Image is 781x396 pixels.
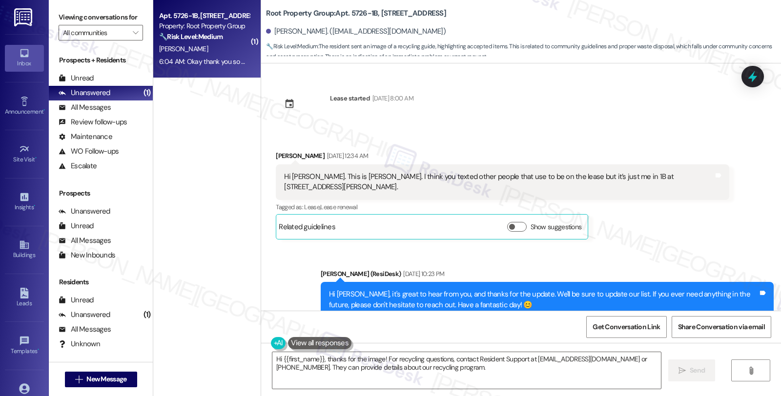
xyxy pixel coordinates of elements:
[370,93,413,103] div: [DATE] 8:00 AM
[272,352,661,389] textarea: Hi {{first_name}}, thanks for the image! For recycling questions, contact Resident Support at [EM...
[276,200,729,214] div: Tagged as:
[49,55,153,65] div: Prospects + Residents
[266,42,318,50] strong: 🔧 Risk Level: Medium
[35,155,37,161] span: •
[59,10,143,25] label: Viewing conversations for
[141,85,153,100] div: (1)
[49,188,153,198] div: Prospects
[321,269,774,282] div: [PERSON_NAME] (ResiDesk)
[59,161,97,171] div: Escalate
[59,73,94,83] div: Unread
[586,316,666,338] button: Get Conversation Link
[320,203,357,211] span: Lease renewal
[75,376,82,383] i: 
[690,365,705,376] span: Send
[593,322,660,332] span: Get Conversation Link
[329,289,758,310] div: Hi [PERSON_NAME], it's great to hear from you, and thanks for the update. We'll be sure to update...
[330,93,370,103] div: Lease started
[14,8,34,26] img: ResiDesk Logo
[59,88,110,98] div: Unanswered
[159,32,223,41] strong: 🔧 Risk Level: Medium
[401,269,444,279] div: [DATE] 10:23 PM
[284,172,713,193] div: Hi [PERSON_NAME]. This is [PERSON_NAME]. I think you texted other people that use to be on the le...
[59,132,112,142] div: Maintenance
[38,346,39,353] span: •
[5,237,44,263] a: Buildings
[668,359,716,381] button: Send
[266,41,781,62] span: : The resident sent an image of a recycling guide, highlighting accepted items. This is related t...
[159,11,249,21] div: Apt. 5726-1B, [STREET_ADDRESS]
[59,324,111,335] div: All Messages
[276,151,729,164] div: [PERSON_NAME]
[59,102,111,113] div: All Messages
[5,45,44,71] a: Inbox
[279,222,335,236] div: Related guidelines
[5,285,44,311] a: Leads
[5,141,44,167] a: Site Visit •
[5,333,44,359] a: Templates •
[59,295,94,305] div: Unread
[34,202,35,209] span: •
[43,107,45,114] span: •
[133,29,138,37] i: 
[65,372,137,387] button: New Message
[86,374,126,384] span: New Message
[678,322,765,332] span: Share Conversation via email
[49,277,153,287] div: Residents
[59,310,110,320] div: Unanswered
[747,367,755,375] i: 
[325,151,368,161] div: [DATE] 12:34 AM
[141,307,153,322] div: (1)
[59,206,110,217] div: Unanswered
[304,203,320,211] span: Lease ,
[159,44,208,53] span: [PERSON_NAME]
[159,57,622,66] div: 6:04 AM: Okay thank you so much for your response. I will report to the police if I see someone. ...
[59,236,111,246] div: All Messages
[5,189,44,215] a: Insights •
[266,8,446,19] b: Root Property Group: Apt. 5726-1B, [STREET_ADDRESS]
[59,146,119,157] div: WO Follow-ups
[59,250,115,260] div: New Inbounds
[266,26,446,37] div: [PERSON_NAME]. ([EMAIL_ADDRESS][DOMAIN_NAME])
[678,367,686,375] i: 
[59,221,94,231] div: Unread
[672,316,771,338] button: Share Conversation via email
[59,339,100,349] div: Unknown
[63,25,127,40] input: All communities
[159,21,249,31] div: Property: Root Property Group
[59,117,127,127] div: Review follow-ups
[531,222,582,232] label: Show suggestions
